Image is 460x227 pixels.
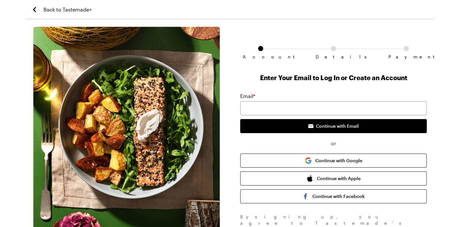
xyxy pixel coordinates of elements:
[240,92,255,100] label: Email
[240,46,427,54] ol: Subscription checkout form navigation
[43,6,92,13] span: Back to Tastemade+
[388,54,424,59] span: Payment
[243,54,279,59] span: Account
[316,54,351,59] span: Details
[240,171,427,185] button: Continue with Apple
[240,140,427,147] span: or
[316,123,359,129] span: Continue with Email
[240,189,427,203] button: Continue with Facebook
[240,154,427,168] button: Continue with Google
[240,73,427,82] h1: Enter Your Email to Log In or Create an Account
[240,119,427,133] button: Continue with Email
